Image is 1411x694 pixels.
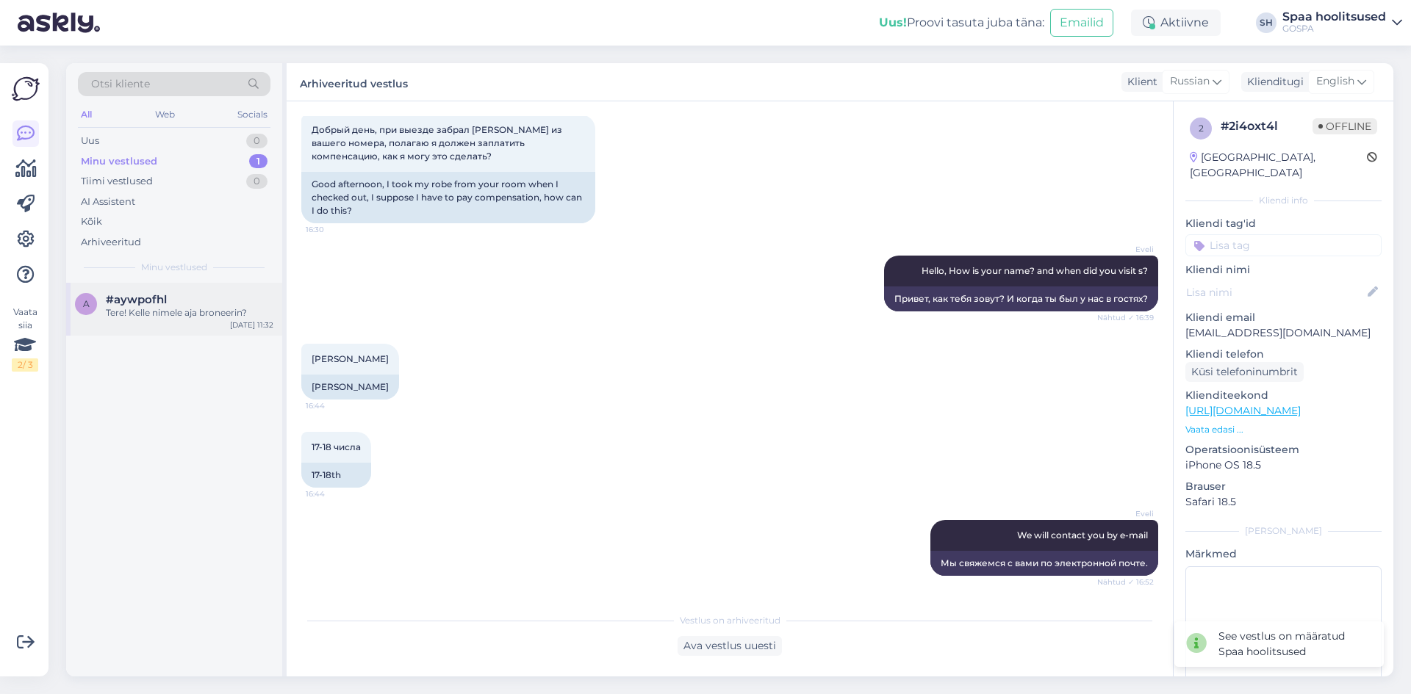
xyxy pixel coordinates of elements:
[1050,9,1113,37] button: Emailid
[1185,216,1382,231] p: Kliendi tag'id
[879,15,907,29] b: Uus!
[1185,347,1382,362] p: Kliendi telefon
[81,154,157,169] div: Minu vestlused
[1185,442,1382,458] p: Operatsioonisüsteem
[81,214,102,229] div: Kõik
[83,298,90,309] span: a
[1099,244,1154,255] span: Eveli
[1185,546,1382,562] p: Märkmed
[106,306,273,319] div: Tere! Kelle nimele aja broneerin?
[81,235,141,250] div: Arhiveeritud
[12,75,40,103] img: Askly Logo
[246,134,268,148] div: 0
[1121,74,1157,90] div: Klient
[1185,479,1382,494] p: Brauser
[141,261,207,274] span: Minu vestlused
[1316,73,1354,90] span: English
[234,105,270,124] div: Socials
[1170,73,1210,90] span: Russian
[1097,312,1154,323] span: Nähtud ✓ 16:39
[1185,234,1382,256] input: Lisa tag
[312,441,361,452] span: 17-18 числа
[312,124,564,162] span: Добрый день, при выезде забрал [PERSON_NAME] из вашего номера, полагаю я должен заплатить компенс...
[300,72,408,92] label: Arhiveeritud vestlus
[301,172,595,223] div: Good afternoon, I took my robe from your room when I checked out, I suppose I have to pay compens...
[930,551,1158,576] div: Мы свяжемся с вами по электронной почте.
[306,488,361,499] span: 16:44
[1313,118,1377,134] span: Offline
[249,154,268,169] div: 1
[152,105,178,124] div: Web
[1185,325,1382,341] p: [EMAIL_ADDRESS][DOMAIN_NAME]
[1185,262,1382,278] p: Kliendi nimi
[306,400,361,411] span: 16:44
[1190,150,1367,181] div: [GEOGRAPHIC_DATA], [GEOGRAPHIC_DATA]
[1186,284,1365,300] input: Lisa nimi
[1185,194,1382,207] div: Kliendi info
[680,614,780,627] span: Vestlus on arhiveeritud
[1185,388,1382,403] p: Klienditeekond
[301,463,371,488] div: 17-18th
[1097,576,1154,588] span: Nähtud ✓ 16:52
[1256,12,1277,33] div: SH
[1185,404,1301,417] a: [URL][DOMAIN_NAME]
[1017,529,1148,541] span: We will contact you by e-mail
[106,293,167,306] span: #aywpofhl
[78,105,95,124] div: All
[1218,629,1372,659] div: See vestlus on määratud Spaa hoolitsused
[81,134,99,148] div: Uus
[1185,524,1382,538] div: [PERSON_NAME]
[1185,310,1382,325] p: Kliendi email
[879,14,1044,32] div: Proovi tasuta juba täna:
[1221,118,1313,135] div: # 2i4oxt4l
[91,76,150,92] span: Otsi kliente
[884,286,1158,311] div: Привет, как тебя зовут? И когда ты был у нас в гостях?
[1185,458,1382,473] p: iPhone OS 18.5
[12,358,38,372] div: 2 / 3
[1282,11,1402,35] a: Spaa hoolitsusedGOSPA
[1131,10,1221,36] div: Aktiivne
[230,319,273,330] div: [DATE] 11:32
[81,174,153,189] div: Tiimi vestlused
[246,174,268,189] div: 0
[1282,11,1386,23] div: Spaa hoolitsused
[1199,123,1204,134] span: 2
[306,224,361,235] span: 16:30
[12,306,38,372] div: Vaata siia
[922,265,1148,276] span: Hello, How is your name? and when did you visit s?
[312,353,389,364] span: [PERSON_NAME]
[81,195,135,209] div: AI Assistent
[1282,23,1386,35] div: GOSPA
[1185,494,1382,510] p: Safari 18.5
[1185,423,1382,436] p: Vaata edasi ...
[678,636,782,656] div: Ava vestlus uuesti
[1185,362,1304,382] div: Küsi telefoninumbrit
[1099,508,1154,519] span: Eveli
[301,375,399,400] div: [PERSON_NAME]
[1241,74,1304,90] div: Klienditugi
